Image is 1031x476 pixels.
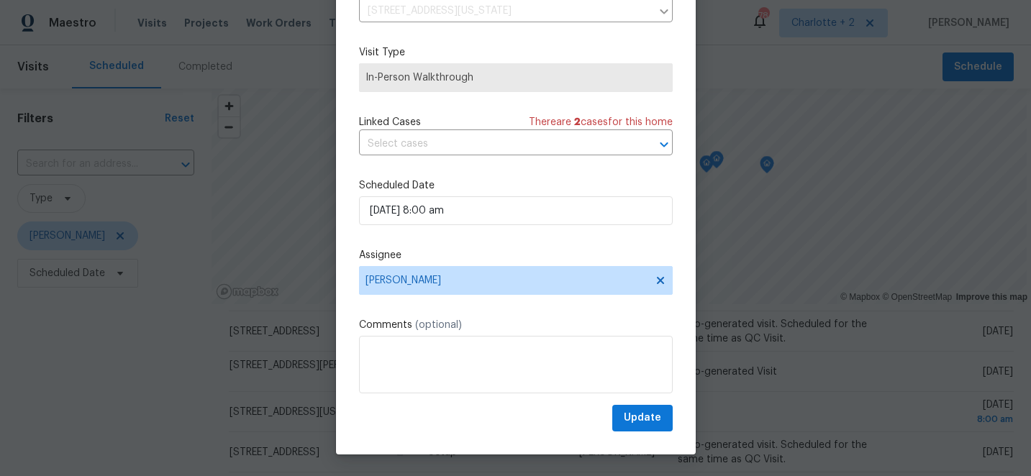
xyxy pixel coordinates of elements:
label: Visit Type [359,45,673,60]
span: Update [624,409,661,427]
span: [PERSON_NAME] [365,275,648,286]
span: There are case s for this home [529,115,673,129]
input: Select cases [359,133,632,155]
span: In-Person Walkthrough [365,70,666,85]
label: Comments [359,318,673,332]
input: M/D/YYYY [359,196,673,225]
span: Linked Cases [359,115,421,129]
button: Open [654,134,674,155]
label: Assignee [359,248,673,262]
label: Scheduled Date [359,178,673,193]
span: (optional) [415,320,462,330]
span: 2 [574,117,581,127]
button: Update [612,405,673,431]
